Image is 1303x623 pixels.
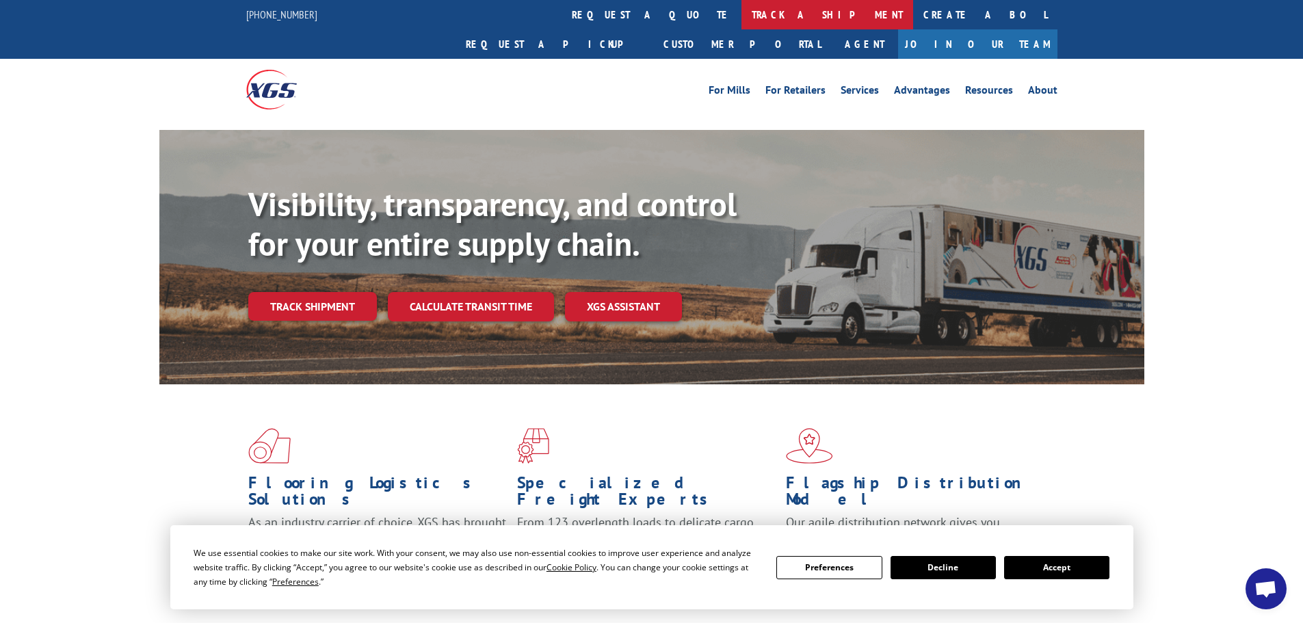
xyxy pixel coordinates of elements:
[248,428,291,464] img: xgs-icon-total-supply-chain-intelligence-red
[547,561,596,573] span: Cookie Policy
[831,29,898,59] a: Agent
[388,292,554,321] a: Calculate transit time
[891,556,996,579] button: Decline
[786,475,1044,514] h1: Flagship Distribution Model
[786,428,833,464] img: xgs-icon-flagship-distribution-model-red
[248,514,506,563] span: As an industry carrier of choice, XGS has brought innovation and dedication to flooring logistics...
[565,292,682,321] a: XGS ASSISTANT
[776,556,882,579] button: Preferences
[894,85,950,100] a: Advantages
[1246,568,1287,609] div: Open chat
[709,85,750,100] a: For Mills
[965,85,1013,100] a: Resources
[517,514,776,575] p: From 123 overlength loads to delicate cargo, our experienced staff knows the best way to move you...
[456,29,653,59] a: Request a pickup
[272,576,319,587] span: Preferences
[841,85,879,100] a: Services
[248,292,377,321] a: Track shipment
[898,29,1057,59] a: Join Our Team
[1028,85,1057,100] a: About
[653,29,831,59] a: Customer Portal
[246,8,317,21] a: [PHONE_NUMBER]
[765,85,826,100] a: For Retailers
[517,428,549,464] img: xgs-icon-focused-on-flooring-red
[248,475,507,514] h1: Flooring Logistics Solutions
[517,475,776,514] h1: Specialized Freight Experts
[1004,556,1109,579] button: Accept
[170,525,1133,609] div: Cookie Consent Prompt
[786,514,1038,546] span: Our agile distribution network gives you nationwide inventory management on demand.
[194,546,760,589] div: We use essential cookies to make our site work. With your consent, we may also use non-essential ...
[248,183,737,265] b: Visibility, transparency, and control for your entire supply chain.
